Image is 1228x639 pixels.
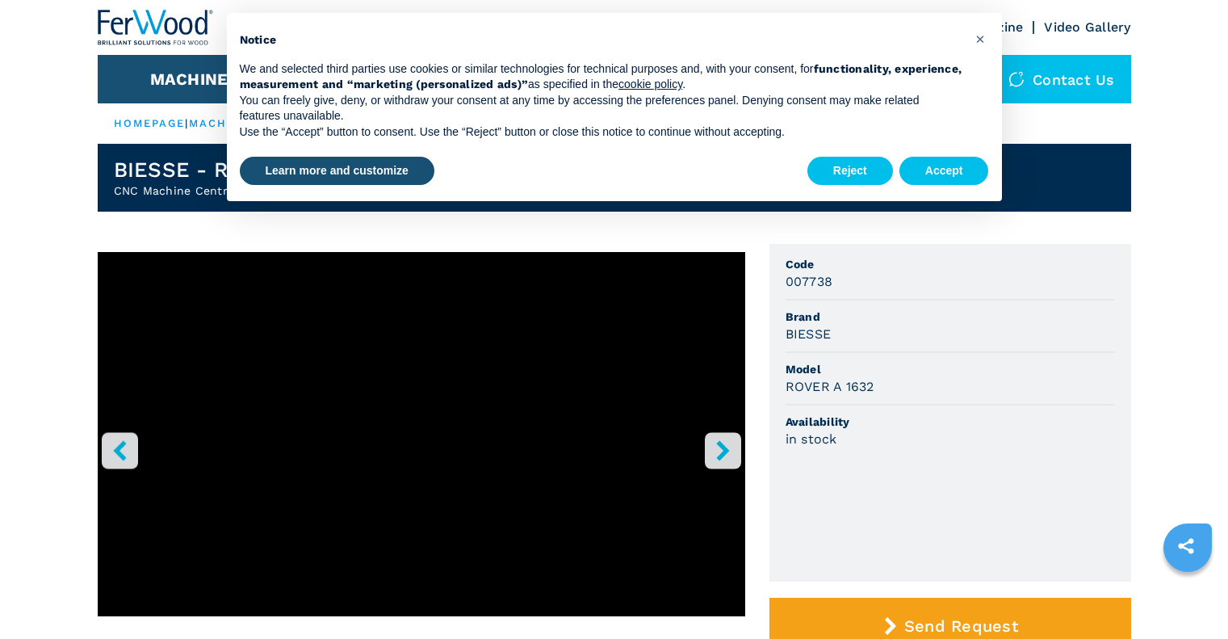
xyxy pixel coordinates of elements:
[786,256,1115,272] span: Code
[975,29,985,48] span: ×
[786,272,833,291] h3: 007738
[102,432,138,469] button: left-button
[98,252,745,616] iframe: Centro di lavoro a 5 assi in azione - BIESSE ROVER A 1632 - Ferwoodgroup - 007738
[786,430,837,448] h3: in stock
[150,69,239,89] button: Machines
[786,325,832,343] h3: BIESSE
[98,10,214,45] img: Ferwood
[1008,71,1025,87] img: Contact us
[1166,526,1206,566] a: sharethis
[968,26,994,52] button: Close this notice
[114,117,186,129] a: HOMEPAGE
[240,157,434,186] button: Learn more and customize
[189,117,258,129] a: machines
[240,61,963,93] p: We and selected third parties use cookies or similar technologies for technical purposes and, wit...
[992,55,1131,103] div: Contact us
[1159,566,1216,627] iframe: Chat
[786,377,874,396] h3: ROVER A 1632
[240,93,963,124] p: You can freely give, deny, or withdraw your consent at any time by accessing the preferences pane...
[240,62,962,91] strong: functionality, experience, measurement and “marketing (personalized ads)”
[786,309,1115,325] span: Brand
[899,157,989,186] button: Accept
[1044,19,1130,35] a: Video Gallery
[904,616,1018,636] span: Send Request
[114,157,357,183] h1: BIESSE - ROVER A 1632
[786,414,1115,430] span: Availability
[185,117,188,129] span: |
[786,361,1115,377] span: Model
[618,78,682,90] a: cookie policy
[705,432,741,469] button: right-button
[240,124,963,141] p: Use the “Accept” button to consent. Use the “Reject” button or close this notice to continue with...
[807,157,893,186] button: Reject
[114,183,357,199] h2: CNC Machine Centres With Pod And Rail
[240,32,963,48] h2: Notice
